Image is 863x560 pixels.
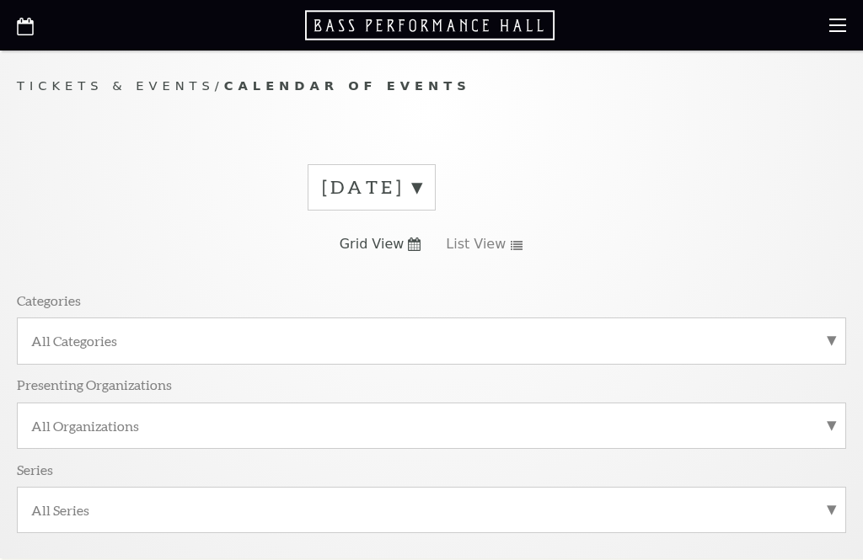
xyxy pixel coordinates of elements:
p: / [17,76,846,97]
span: Tickets & Events [17,78,215,93]
p: Series [17,461,53,478]
span: List View [446,235,506,253]
label: All Series [31,501,832,519]
p: Presenting Organizations [17,376,172,393]
label: All Categories [31,332,832,349]
span: Grid View [340,235,405,253]
span: Calendar of Events [224,78,471,93]
label: All Organizations [31,417,832,435]
label: [DATE] [322,174,421,200]
p: Categories [17,291,81,309]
